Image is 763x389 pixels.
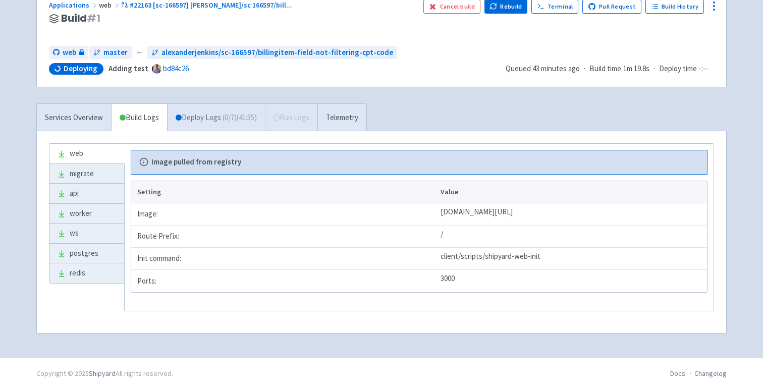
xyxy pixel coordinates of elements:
span: # 1 [87,11,100,25]
a: postgres [49,244,124,263]
span: -:-- [699,63,708,75]
span: 1m 19.8s [623,63,649,75]
a: redis [49,263,124,283]
span: Deploy time [659,63,697,75]
div: Copyright © 2025 All rights reserved. [36,368,173,379]
span: Build time [589,63,621,75]
td: client/scripts/shipyard-web-init [437,248,707,270]
td: Route Prefix: [131,226,437,248]
a: alexanderjenkins/sc-166597/billingitem-field-not-filtering-cpt-code [147,46,397,60]
span: Queued [506,64,580,73]
a: Shipyard [89,369,116,378]
td: Image: [131,203,437,226]
th: Setting [131,181,437,203]
a: master [89,46,132,60]
span: Build [61,13,100,24]
a: Changelog [694,369,727,378]
a: Telemetry [317,104,366,132]
a: Services Overview [37,104,111,132]
a: Deploy Logs (0/7)(41:35) [167,104,265,132]
a: api [49,184,124,203]
span: web [99,1,121,10]
time: 43 minutes ago [532,64,580,73]
th: Value [437,181,707,203]
span: ← [136,47,143,59]
td: / [437,226,707,248]
a: web [49,46,88,60]
td: [DOMAIN_NAME][URL] [437,203,707,226]
span: master [103,47,128,59]
span: Deploying [64,64,97,74]
a: Build Logs [112,104,167,132]
strong: Adding test [108,64,148,73]
td: 3000 [437,270,707,292]
a: migrate [49,164,124,184]
td: Ports: [131,270,437,292]
div: · · [506,63,714,75]
td: Init command: [131,248,437,270]
a: worker [49,204,124,224]
a: Applications [49,1,99,10]
a: Docs [670,369,685,378]
a: #22163 [sc-166597] [PERSON_NAME]/sc 166597/bill... [121,1,294,10]
a: bd84c26 [163,64,189,73]
span: alexanderjenkins/sc-166597/billingitem-field-not-filtering-cpt-code [161,47,393,59]
a: ws [49,224,124,243]
span: web [63,47,76,59]
a: web [49,144,124,163]
b: Image pulled from registry [151,156,241,168]
span: ( 0 / 7 ) (41:35) [223,112,257,124]
span: #22163 [sc-166597] [PERSON_NAME]/sc 166597/bill ... [130,1,292,10]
